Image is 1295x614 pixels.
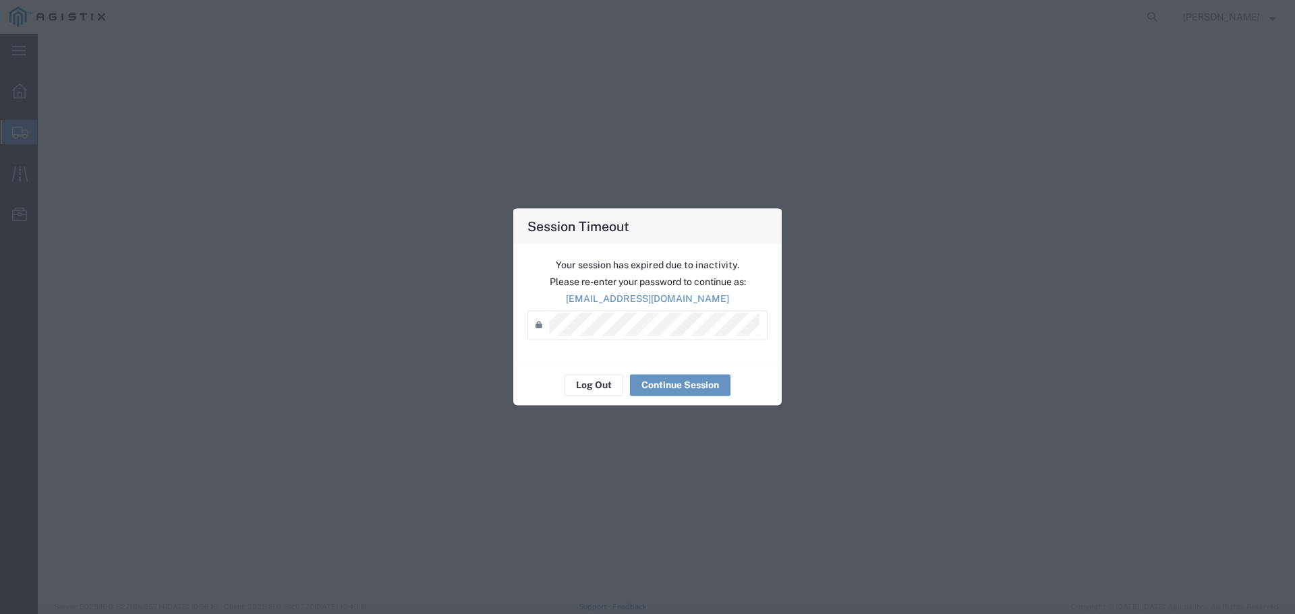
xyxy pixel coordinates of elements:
[630,374,730,396] button: Continue Session
[527,216,629,235] h4: Session Timeout
[527,257,768,272] p: Your session has expired due to inactivity.
[527,291,768,305] p: [EMAIL_ADDRESS][DOMAIN_NAME]
[527,274,768,288] p: Please re-enter your password to continue as:
[565,374,623,396] button: Log Out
